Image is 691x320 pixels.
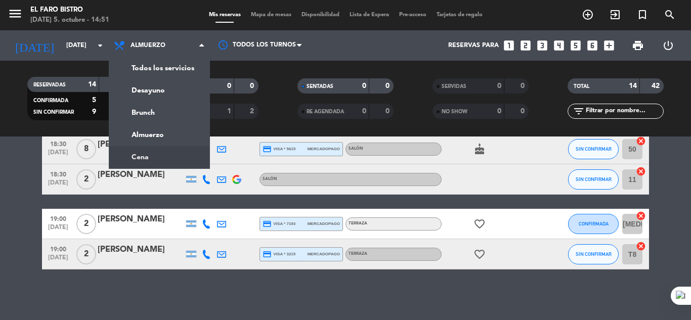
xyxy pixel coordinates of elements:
button: SIN CONFIRMAR [568,139,619,159]
strong: 0 [497,108,501,115]
strong: 0 [497,82,501,89]
span: Mapa de mesas [246,12,296,18]
i: filter_list [573,105,585,117]
i: add_box [602,39,616,52]
div: [PERSON_NAME] [98,138,184,151]
i: cancel [636,136,646,146]
span: Salón [349,147,363,151]
a: Desayuno [109,79,209,102]
span: CONFIRMADA [33,98,68,103]
div: [PERSON_NAME] [98,243,184,256]
span: SERVIDAS [442,84,466,89]
div: El Faro Bistro [30,5,109,15]
strong: 1 [227,108,231,115]
i: turned_in_not [636,9,649,21]
a: Cena [109,146,209,168]
strong: 0 [521,82,527,89]
span: visa * 3215 [263,250,295,259]
span: 19:00 [46,212,71,224]
i: favorite_border [473,218,486,230]
strong: 0 [250,82,256,89]
span: 18:30 [46,138,71,149]
span: 19:00 [46,243,71,254]
span: [DATE] [46,149,71,161]
span: visa * 5615 [263,145,295,154]
span: 2 [76,214,96,234]
a: Almuerzo [109,124,209,146]
i: looks_one [502,39,515,52]
strong: 0 [362,82,366,89]
span: SIN CONFIRMAR [576,251,612,257]
span: 8 [76,139,96,159]
i: looks_6 [586,39,599,52]
div: [PERSON_NAME] [98,168,184,181]
span: mercadopago [308,251,340,257]
span: 2 [76,169,96,190]
i: cancel [636,211,646,221]
span: RE AGENDADA [307,109,344,114]
strong: 9 [92,108,96,115]
strong: 0 [521,108,527,115]
span: Tarjetas de regalo [431,12,488,18]
span: Terraza [349,252,367,256]
span: RESERVADAS [33,82,66,87]
span: print [632,39,644,52]
div: [DATE] 5. octubre - 14:51 [30,15,109,25]
i: cancel [636,166,646,176]
span: Disponibilidad [296,12,344,18]
strong: 5 [92,97,96,104]
i: looks_5 [569,39,582,52]
button: SIN CONFIRMAR [568,169,619,190]
i: cancel [636,241,646,251]
button: menu [8,6,23,25]
span: Pre-acceso [394,12,431,18]
span: CONFIRMADA [579,221,609,226]
button: SIN CONFIRMAR [568,244,619,264]
strong: 14 [629,82,637,89]
span: SENTADAS [307,84,333,89]
strong: 0 [385,108,392,115]
span: [DATE] [46,224,71,236]
i: looks_4 [552,39,566,52]
span: mercadopago [308,220,340,227]
span: Lista de Espera [344,12,394,18]
i: looks_3 [536,39,549,52]
i: cake [473,143,486,155]
i: search [664,9,676,21]
i: credit_card [263,250,272,259]
span: Terraza [349,221,367,225]
span: 18:30 [46,168,71,179]
div: [PERSON_NAME] [98,213,184,226]
span: Reservas para [448,42,499,49]
span: visa * 7193 [263,219,295,228]
i: [DATE] [8,34,61,57]
img: google-logo.png [232,175,241,184]
div: LOG OUT [653,30,683,61]
span: 2 [76,244,96,264]
i: looks_two [519,39,532,52]
a: Brunch [109,102,209,124]
i: add_circle_outline [582,9,594,21]
i: credit_card [263,145,272,154]
span: Mis reservas [204,12,246,18]
span: [DATE] [46,254,71,266]
span: SIN CONFIRMAR [33,110,74,115]
i: menu [8,6,23,21]
strong: 42 [652,82,662,89]
input: Filtrar por nombre... [585,106,663,117]
i: exit_to_app [609,9,621,21]
span: SIN CONFIRMAR [576,146,612,152]
i: favorite_border [473,248,486,260]
a: Todos los servicios [109,57,209,79]
span: Almuerzo [131,42,165,49]
span: mercadopago [308,146,340,152]
i: arrow_drop_down [94,39,106,52]
strong: 0 [385,82,392,89]
strong: 2 [250,108,256,115]
strong: 0 [362,108,366,115]
i: power_settings_new [662,39,674,52]
strong: 14 [88,81,96,88]
span: Salón [263,177,277,181]
span: NO SHOW [442,109,467,114]
button: CONFIRMADA [568,214,619,234]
